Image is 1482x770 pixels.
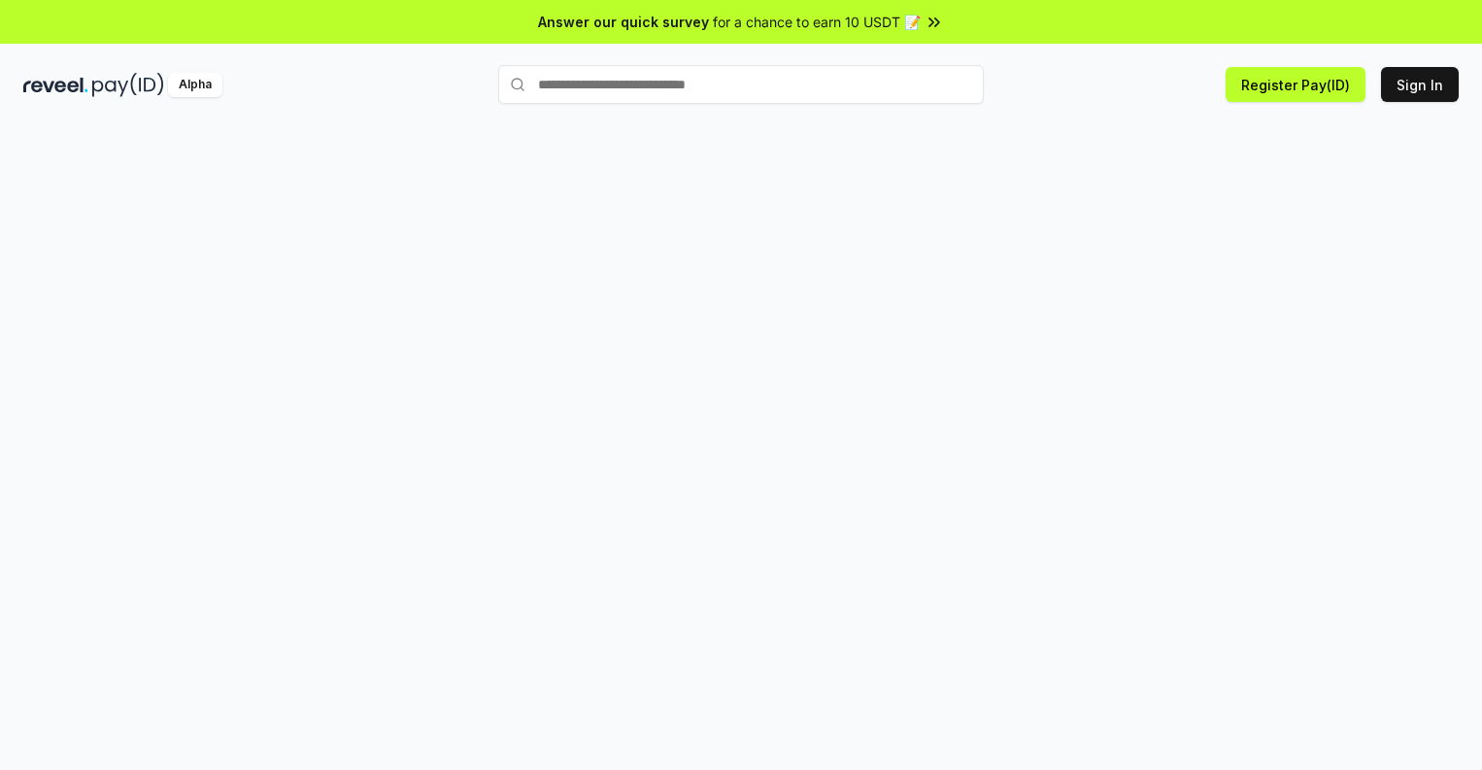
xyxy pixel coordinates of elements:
[538,12,709,32] span: Answer our quick survey
[23,73,88,97] img: reveel_dark
[1381,67,1459,102] button: Sign In
[92,73,164,97] img: pay_id
[1226,67,1365,102] button: Register Pay(ID)
[713,12,921,32] span: for a chance to earn 10 USDT 📝
[168,73,222,97] div: Alpha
